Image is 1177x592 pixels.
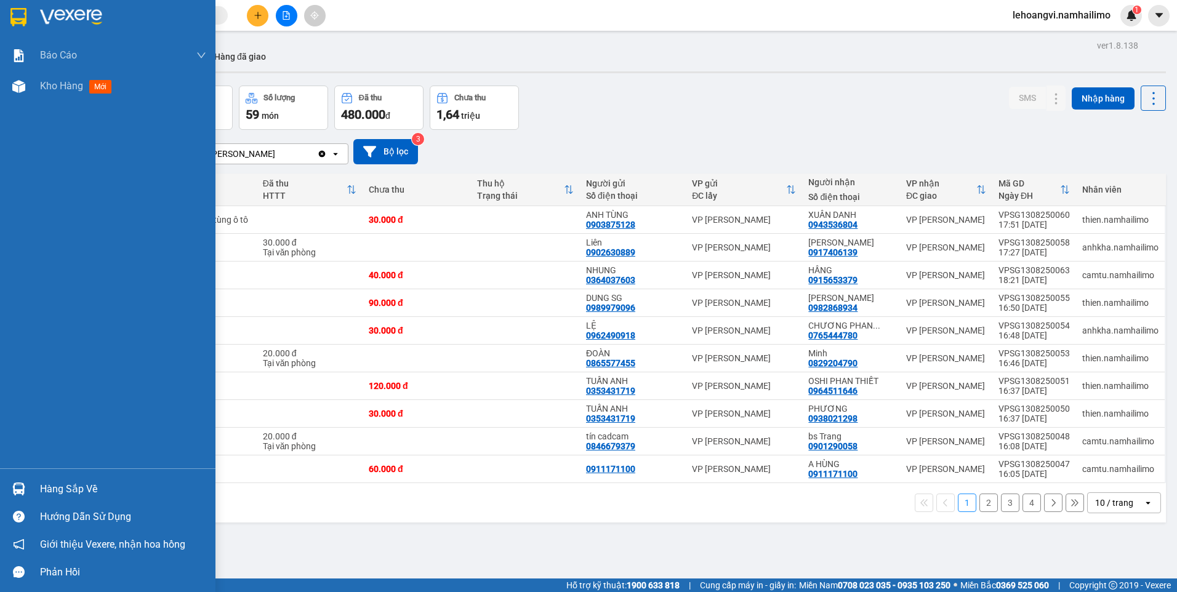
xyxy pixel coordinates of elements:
[998,376,1070,386] div: VPSG1308250051
[1082,353,1159,363] div: thien.namhailimo
[586,275,635,285] div: 0364037603
[263,358,356,368] div: Tại văn phòng
[692,191,786,201] div: ĐC lấy
[369,409,465,418] div: 30.000 đ
[331,149,340,159] svg: open
[808,469,858,479] div: 0911171100
[906,464,986,474] div: VP [PERSON_NAME]
[586,376,680,386] div: TUẤN ANH
[586,358,635,368] div: 0865577455
[906,215,986,225] div: VP [PERSON_NAME]
[276,5,297,26] button: file-add
[998,247,1070,257] div: 17:27 [DATE]
[461,111,480,121] span: triệu
[808,238,894,247] div: Linh
[998,348,1070,358] div: VPSG1308250053
[334,86,424,130] button: Đã thu480.000đ
[586,404,680,414] div: TUẤN ANH
[586,441,635,451] div: 0846679379
[998,414,1070,423] div: 16:37 [DATE]
[586,330,635,340] div: 0962490918
[317,149,327,159] svg: Clear value
[196,50,206,60] span: down
[12,49,25,62] img: solution-icon
[1135,6,1139,14] span: 1
[359,94,382,102] div: Đã thu
[586,220,635,230] div: 0903875128
[906,298,986,308] div: VP [PERSON_NAME]
[1082,298,1159,308] div: thien.namhailimo
[369,298,465,308] div: 90.000 đ
[10,8,26,26] img: logo-vxr
[1022,494,1041,512] button: 4
[566,578,680,592] span: Hỗ trợ kỹ thuật:
[1082,464,1159,474] div: camtu.namhailimo
[40,80,83,92] span: Kho hàng
[12,80,25,93] img: warehouse-icon
[692,298,796,308] div: VP [PERSON_NAME]
[906,353,986,363] div: VP [PERSON_NAME]
[1133,6,1141,14] sup: 1
[808,321,894,330] div: CHƯƠNG PHAN THIẾT
[40,563,206,582] div: Phản hồi
[369,381,465,391] div: 120.000 đ
[257,174,363,206] th: Toggle SortBy
[586,348,680,358] div: ĐOÀN
[627,580,680,590] strong: 1900 633 818
[263,238,356,247] div: 30.000 đ
[900,174,992,206] th: Toggle SortBy
[353,139,418,164] button: Bộ lọc
[873,321,880,330] span: ...
[686,174,802,206] th: Toggle SortBy
[254,11,262,20] span: plus
[998,191,1060,201] div: Ngày ĐH
[586,191,680,201] div: Số điện thoại
[1082,436,1159,446] div: camtu.namhailimo
[692,409,796,418] div: VP [PERSON_NAME]
[692,381,796,391] div: VP [PERSON_NAME]
[304,5,326,26] button: aim
[1082,185,1159,194] div: Nhân viên
[586,464,635,474] div: 0911171100
[808,404,894,414] div: PHƯƠNG
[586,386,635,396] div: 0353431719
[808,220,858,230] div: 0943536804
[998,459,1070,469] div: VPSG1308250047
[906,326,986,335] div: VP [PERSON_NAME]
[204,42,276,71] button: Hàng đã giao
[263,431,356,441] div: 20.000 đ
[808,459,894,469] div: A HÙNG
[689,578,691,592] span: |
[808,431,894,441] div: bs Trang
[808,330,858,340] div: 0765444780
[13,566,25,578] span: message
[369,185,465,194] div: Chưa thu
[341,107,385,122] span: 480.000
[586,321,680,330] div: LỆ
[1082,381,1159,391] div: thien.namhailimo
[1009,87,1046,109] button: SMS
[1072,87,1135,110] button: Nhập hàng
[960,578,1049,592] span: Miền Bắc
[263,178,347,188] div: Đã thu
[998,210,1070,220] div: VPSG1308250060
[998,303,1070,313] div: 16:50 [DATE]
[906,178,976,188] div: VP nhận
[310,11,319,20] span: aim
[262,111,279,121] span: món
[992,174,1076,206] th: Toggle SortBy
[700,578,796,592] span: Cung cấp máy in - giấy in:
[369,215,465,225] div: 30.000 đ
[247,5,268,26] button: plus
[1109,581,1117,590] span: copyright
[998,469,1070,479] div: 16:05 [DATE]
[40,47,77,63] span: Báo cáo
[263,94,295,102] div: Số lượng
[998,178,1060,188] div: Mã GD
[430,86,519,130] button: Chưa thu1,64 triệu
[692,270,796,280] div: VP [PERSON_NAME]
[1082,215,1159,225] div: thien.namhailimo
[263,441,356,451] div: Tại văn phòng
[276,148,278,160] input: Selected VP Phan Thiết.
[369,464,465,474] div: 60.000 đ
